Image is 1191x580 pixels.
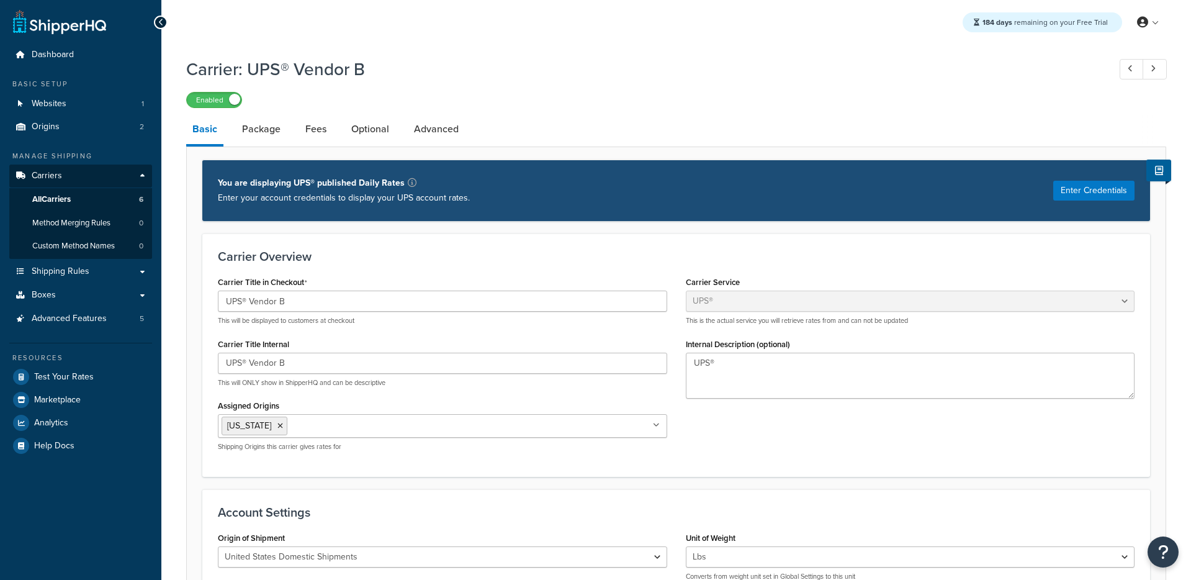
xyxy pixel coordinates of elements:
[299,114,333,144] a: Fees
[34,441,74,451] span: Help Docs
[9,389,152,411] a: Marketplace
[9,93,152,116] li: Websites
[9,366,152,388] a: Test Your Rates
[9,165,152,188] a: Carriers
[1120,59,1144,79] a: Previous Record
[686,316,1135,325] p: This is the actual service you will retrieve rates from and can not be updated
[9,235,152,258] li: Custom Method Names
[9,79,152,89] div: Basic Setup
[186,114,223,147] a: Basic
[218,378,667,387] p: This will ONLY show in ShipperHQ and can be descriptive
[9,435,152,457] a: Help Docs
[9,93,152,116] a: Websites1
[9,307,152,330] li: Advanced Features
[686,340,790,349] label: Internal Description (optional)
[142,99,144,109] span: 1
[34,372,94,383] span: Test Your Rates
[186,57,1097,81] h1: Carrier: UPS® Vendor B
[236,114,287,144] a: Package
[9,212,152,235] li: Method Merging Rules
[140,122,144,132] span: 2
[139,241,143,251] span: 0
[34,418,68,428] span: Analytics
[218,442,667,451] p: Shipping Origins this carrier gives rates for
[32,122,60,132] span: Origins
[32,241,115,251] span: Custom Method Names
[9,412,152,434] a: Analytics
[982,17,1012,28] strong: 184 days
[187,93,241,107] label: Enabled
[32,50,74,60] span: Dashboard
[218,401,279,410] label: Assigned Origins
[32,266,89,277] span: Shipping Rules
[9,165,152,259] li: Carriers
[218,176,470,191] p: You are displaying UPS® published Daily Rates
[9,353,152,363] div: Resources
[32,290,56,301] span: Boxes
[9,235,152,258] a: Custom Method Names0
[9,284,152,307] a: Boxes
[218,191,470,206] p: Enter your account credentials to display your UPS account rates.
[9,116,152,138] a: Origins2
[9,43,152,66] a: Dashboard
[140,314,144,324] span: 5
[218,278,307,288] label: Carrier Title in Checkout
[982,17,1108,28] span: remaining on your Free Trial
[218,533,285,543] label: Origin of Shipment
[1053,181,1135,201] button: Enter Credentials
[1148,537,1179,568] button: Open Resource Center
[9,307,152,330] a: Advanced Features5
[32,194,71,205] span: All Carriers
[218,340,289,349] label: Carrier Title Internal
[9,188,152,211] a: AllCarriers6
[9,116,152,138] li: Origins
[139,218,143,229] span: 0
[32,218,110,229] span: Method Merging Rules
[227,419,271,432] span: [US_STATE]
[9,212,152,235] a: Method Merging Rules0
[32,314,107,324] span: Advanced Features
[9,260,152,283] a: Shipping Rules
[32,99,66,109] span: Websites
[686,533,735,543] label: Unit of Weight
[218,316,667,325] p: This will be displayed to customers at checkout
[34,395,81,406] span: Marketplace
[32,171,62,181] span: Carriers
[218,505,1135,519] h3: Account Settings
[1143,59,1167,79] a: Next Record
[1146,160,1171,181] button: Show Help Docs
[408,114,465,144] a: Advanced
[686,353,1135,399] textarea: UPS®
[686,278,740,287] label: Carrier Service
[9,151,152,161] div: Manage Shipping
[139,194,143,205] span: 6
[345,114,395,144] a: Optional
[218,250,1135,263] h3: Carrier Overview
